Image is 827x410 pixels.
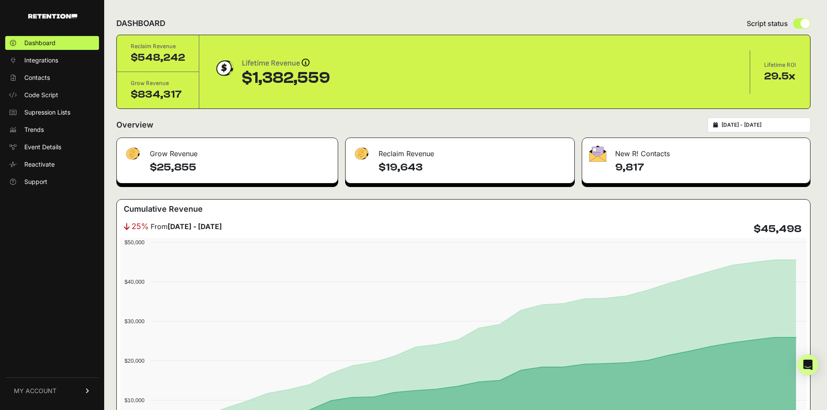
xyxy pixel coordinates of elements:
[116,17,165,30] h2: DASHBOARD
[131,88,185,102] div: $834,317
[125,239,145,246] text: $50,000
[125,279,145,285] text: $40,000
[117,138,338,164] div: Grow Revenue
[150,161,331,174] h4: $25,855
[379,161,567,174] h4: $19,643
[5,123,99,137] a: Trends
[242,57,330,69] div: Lifetime Revenue
[764,69,796,83] div: 29.5x
[797,354,818,375] div: Open Intercom Messenger
[589,145,606,162] img: fa-envelope-19ae18322b30453b285274b1b8af3d052b27d846a4fbe8435d1a52b978f639a2.png
[242,69,330,87] div: $1,382,559
[764,61,796,69] div: Lifetime ROI
[5,140,99,154] a: Event Details
[124,145,141,162] img: fa-dollar-13500eef13a19c4ab2b9ed9ad552e47b0d9fc28b02b83b90ba0e00f96d6372e9.png
[131,42,185,51] div: Reclaim Revenue
[5,157,99,171] a: Reactivate
[5,175,99,189] a: Support
[5,105,99,119] a: Supression Lists
[5,88,99,102] a: Code Script
[24,56,58,65] span: Integrations
[151,221,222,232] span: From
[24,91,58,99] span: Code Script
[24,39,56,47] span: Dashboard
[24,125,44,134] span: Trends
[116,119,153,131] h2: Overview
[125,358,145,364] text: $20,000
[582,138,810,164] div: New R! Contacts
[132,220,149,233] span: 25%
[213,57,235,79] img: dollar-coin-05c43ed7efb7bc0c12610022525b4bbbb207c7efeef5aecc26f025e68dcafac9.png
[5,53,99,67] a: Integrations
[353,145,370,162] img: fa-dollar-13500eef13a19c4ab2b9ed9ad552e47b0d9fc28b02b83b90ba0e00f96d6372e9.png
[124,203,203,215] h3: Cumulative Revenue
[125,318,145,325] text: $30,000
[131,51,185,65] div: $548,242
[28,14,77,19] img: Retention.com
[168,222,222,231] strong: [DATE] - [DATE]
[24,73,50,82] span: Contacts
[24,177,47,186] span: Support
[5,377,99,404] a: MY ACCOUNT
[125,397,145,403] text: $10,000
[24,143,61,151] span: Event Details
[24,108,70,117] span: Supression Lists
[24,160,55,169] span: Reactivate
[5,36,99,50] a: Dashboard
[754,222,801,236] h4: $45,498
[615,161,803,174] h4: 9,817
[14,387,56,395] span: MY ACCOUNT
[346,138,574,164] div: Reclaim Revenue
[5,71,99,85] a: Contacts
[747,18,788,29] span: Script status
[131,79,185,88] div: Grow Revenue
